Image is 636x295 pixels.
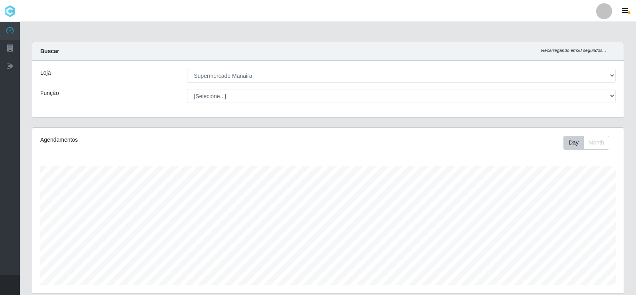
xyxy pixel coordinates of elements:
[40,89,59,97] label: Função
[563,136,616,150] div: Toolbar with button groups
[40,69,51,77] label: Loja
[40,136,273,144] div: Agendamentos
[40,48,59,54] strong: Buscar
[583,136,609,150] button: Month
[563,136,609,150] div: First group
[541,48,606,53] i: Recarregando em 28 segundos...
[4,5,16,17] img: CoreUI Logo
[563,136,584,150] button: Day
